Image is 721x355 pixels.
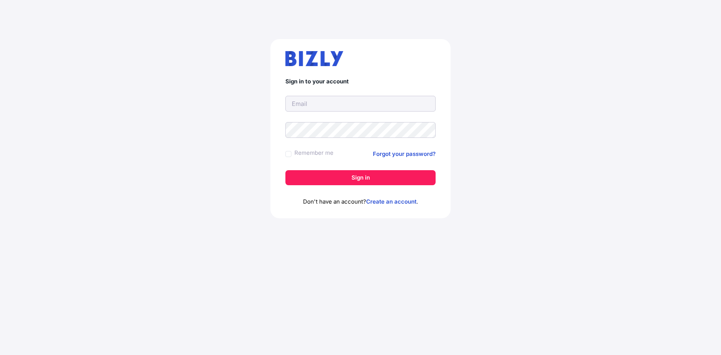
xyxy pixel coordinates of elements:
[294,148,333,157] label: Remember me
[285,170,436,185] button: Sign in
[373,150,436,159] a: Forgot your password?
[366,198,416,205] a: Create an account
[285,51,343,66] img: bizly_logo.svg
[285,197,436,206] p: Don't have an account? .
[285,96,436,112] input: Email
[285,78,436,85] h4: Sign in to your account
